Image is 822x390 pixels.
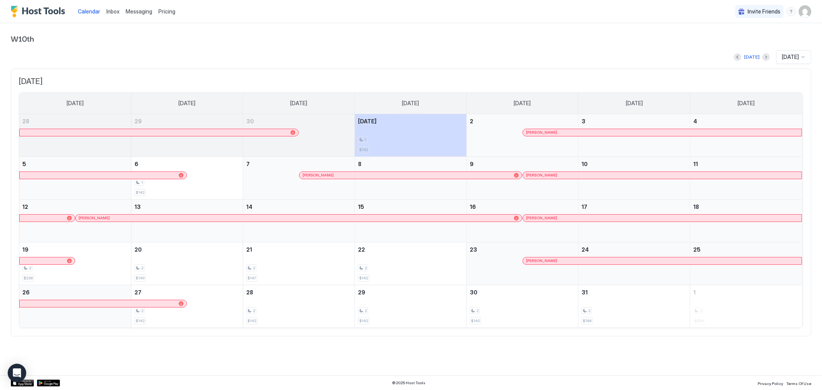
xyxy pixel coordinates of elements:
[358,118,377,124] span: [DATE]
[11,32,811,44] span: W10th
[131,157,243,171] a: October 6, 2025
[690,114,802,128] a: October 4, 2025
[243,156,355,199] td: October 7, 2025
[693,246,701,253] span: 25
[582,246,589,253] span: 24
[690,242,802,285] td: October 25, 2025
[358,246,365,253] span: 22
[526,215,557,220] span: [PERSON_NAME]
[467,114,578,128] a: October 2, 2025
[22,203,28,210] span: 12
[365,266,367,271] span: 2
[787,7,796,16] div: menu
[247,276,256,281] span: $147
[578,157,690,171] a: October 10, 2025
[141,308,143,313] span: 2
[786,381,811,386] span: Terms Of Use
[526,173,557,178] span: [PERSON_NAME]
[131,114,243,157] td: September 29, 2025
[358,203,364,210] span: 15
[355,199,466,242] td: October 15, 2025
[171,93,203,114] a: Monday
[578,242,690,257] a: October 24, 2025
[19,285,131,328] td: October 26, 2025
[79,215,110,220] span: [PERSON_NAME]
[131,200,243,214] a: October 13, 2025
[246,289,253,296] span: 28
[131,242,243,285] td: October 20, 2025
[134,246,142,253] span: 20
[734,53,741,61] button: Previous month
[582,289,588,296] span: 31
[582,161,588,167] span: 10
[506,93,539,114] a: Thursday
[743,52,761,62] button: [DATE]
[467,114,578,157] td: October 2, 2025
[134,203,141,210] span: 13
[243,114,355,157] td: September 30, 2025
[693,289,696,296] span: 1
[578,199,690,242] td: October 17, 2025
[467,285,578,299] a: October 30, 2025
[476,308,479,313] span: 2
[526,258,798,263] div: [PERSON_NAME]
[131,114,243,128] a: September 29, 2025
[24,276,33,281] span: $238
[758,379,783,387] a: Privacy Policy
[131,242,243,257] a: October 20, 2025
[588,308,590,313] span: 2
[22,161,26,167] span: 5
[11,6,69,17] a: Host Tools Logo
[131,199,243,242] td: October 13, 2025
[467,157,578,171] a: October 9, 2025
[355,114,466,128] a: October 1, 2025
[470,289,477,296] span: 30
[690,156,802,199] td: October 11, 2025
[19,242,131,285] td: October 19, 2025
[136,276,145,281] span: $149
[782,54,799,61] span: [DATE]
[526,258,557,263] span: [PERSON_NAME]
[106,7,119,15] a: Inbox
[355,285,466,299] a: October 29, 2025
[19,200,131,214] a: October 12, 2025
[19,199,131,242] td: October 12, 2025
[282,93,315,114] a: Tuesday
[19,242,131,257] a: October 19, 2025
[358,289,365,296] span: 29
[786,379,811,387] a: Terms Of Use
[243,285,355,328] td: October 28, 2025
[578,285,690,328] td: October 31, 2025
[758,381,783,386] span: Privacy Policy
[19,157,131,171] a: October 5, 2025
[243,199,355,242] td: October 14, 2025
[126,8,152,15] span: Messaging
[19,156,131,199] td: October 5, 2025
[365,308,367,313] span: 2
[59,93,91,114] a: Sunday
[526,173,798,178] div: [PERSON_NAME]
[526,130,557,135] span: [PERSON_NAME]
[470,203,476,210] span: 16
[355,114,466,157] td: October 1, 2025
[470,118,473,124] span: 2
[693,161,698,167] span: 11
[578,285,690,299] a: October 31, 2025
[253,308,255,313] span: 2
[358,161,361,167] span: 8
[79,215,519,220] div: [PERSON_NAME]
[471,318,480,323] span: $142
[578,156,690,199] td: October 10, 2025
[359,318,368,323] span: $142
[467,200,578,214] a: October 16, 2025
[78,8,100,15] span: Calendar
[355,242,466,257] a: October 22, 2025
[243,200,355,214] a: October 14, 2025
[799,5,811,18] div: User profile
[467,199,578,242] td: October 16, 2025
[359,147,368,152] span: $142
[693,118,697,124] span: 4
[618,93,651,114] a: Friday
[730,93,762,114] a: Saturday
[514,100,531,107] span: [DATE]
